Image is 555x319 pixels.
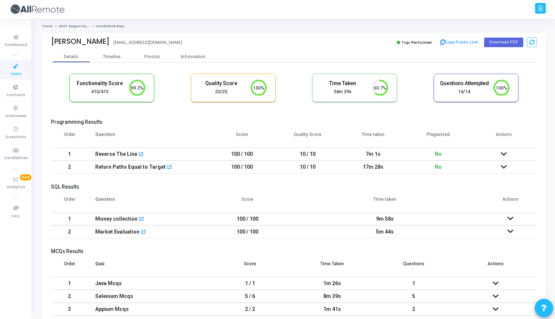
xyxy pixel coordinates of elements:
h5: Programming Results [51,119,537,125]
td: 100 / 100 [209,213,286,225]
th: Score [209,192,286,213]
td: 3 [51,303,88,316]
td: 2 / 2 [209,303,291,316]
th: Time Taken [291,256,373,277]
div: Selenium Mcqs [95,290,202,302]
th: Time taken [340,127,406,148]
th: Actions [471,127,537,148]
td: 10 / 10 [275,161,340,173]
h5: Questions Attempted [439,80,489,87]
span: New [20,174,31,180]
a: SDET August Assessment [59,24,106,28]
div: 8m 39s [299,290,366,302]
div: Market Evaluation [95,226,139,238]
span: Top Performer [401,39,432,45]
div: 54m 39s [318,88,368,95]
h5: MCQs Results [51,248,537,255]
a: Tests [42,24,53,28]
button: Copy Public Link [438,37,480,48]
div: [EMAIL_ADDRESS][DOMAIN_NAME] [113,39,182,46]
th: Quiz [88,256,209,277]
td: 2 [51,161,88,173]
div: [PERSON_NAME] [51,37,110,46]
div: 1m 41s [299,303,366,315]
th: Question [88,127,209,148]
td: 7m 1s [340,148,406,161]
td: 1 [51,277,88,290]
th: Actions [484,192,537,213]
th: Order [51,127,88,148]
td: 2 [51,225,88,238]
h5: Quality Score [197,80,246,87]
div: 20/20 [197,88,246,95]
td: 1 / 1 [209,277,291,290]
div: Return Paths Equal to Target [95,161,166,173]
div: Proctor [132,54,173,60]
th: Order [51,192,88,213]
span: Interviews [6,113,26,119]
span: Candidates [4,155,28,161]
th: Plagiarized [406,127,471,148]
div: 1m 26s [299,277,366,290]
mat-icon: open_in_new [138,152,144,157]
div: Java Mcqs [95,277,202,290]
div: Details [64,54,78,60]
th: Question [88,192,209,213]
span: Dashboard [5,42,27,48]
div: Reverse The Line [95,148,137,160]
th: Questions [373,256,455,277]
td: 100 / 100 [209,161,275,173]
th: Score [209,256,291,277]
td: 100 / 100 [209,148,275,161]
div: Appium Mcqs [95,303,202,315]
span: Questions [5,134,26,140]
span: No [435,151,442,157]
span: Contests [6,92,25,98]
span: Tests [10,71,21,77]
th: Time taken [286,192,484,213]
td: 5m 44s [286,225,484,238]
th: Score [209,127,275,148]
th: Quality Score [275,127,340,148]
span: Analytics [7,184,25,190]
mat-icon: open_in_new [167,165,172,170]
td: 1 [51,148,88,161]
td: 2 [51,290,88,303]
th: Actions [455,256,537,277]
div: 410/413 [75,88,125,95]
mat-icon: open_in_new [139,217,144,222]
h5: Time Taken [318,80,368,87]
td: 5 [373,290,455,303]
td: 1 [373,277,455,290]
td: 2 [373,303,455,316]
td: 5 / 6 [209,290,291,303]
div: 14/14 [439,88,489,95]
span: FAQ [12,213,20,220]
td: 17m 28s [340,161,406,173]
h5: SQL Results [51,184,537,190]
button: Download PDF [484,38,523,47]
span: Candidate Report [96,24,130,28]
div: Timeline [103,54,121,60]
div: Information [173,54,213,60]
nav: breadcrumb [42,24,546,29]
td: 100 / 100 [209,225,286,238]
th: Order [51,256,88,277]
td: 10 / 10 [275,148,340,161]
span: No [435,164,442,170]
img: logo [9,2,65,17]
td: 9m 58s [286,213,484,225]
mat-icon: open_in_new [141,230,146,235]
h5: Functionality Score [75,80,125,87]
div: Money collection [95,213,138,225]
td: 1 [51,213,88,225]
